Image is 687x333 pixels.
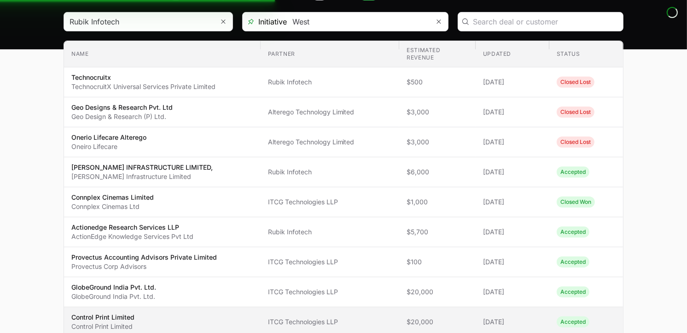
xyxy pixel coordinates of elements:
[407,137,468,147] span: $3,000
[71,232,193,241] p: ActionEdge Knowledge Services Pvt Ltd
[71,163,213,172] p: [PERSON_NAME] INFRASTRUCTURE LIMITED,
[71,292,156,301] p: GlobeGround India Pvt. Ltd.
[407,167,468,177] span: $6,000
[214,12,233,31] button: Remove
[71,112,173,121] p: Geo Design & Research (P) Ltd.
[268,107,392,117] span: Alterego Technology Limited
[430,12,448,31] button: Remove
[71,193,154,202] p: Connplex Cinemas Limited
[483,77,542,87] span: [DATE]
[483,167,542,177] span: [DATE]
[268,317,392,327] span: ITCG Technologies LLP
[243,16,287,27] span: Initiative
[268,287,392,297] span: ITCG Technologies LLP
[549,41,623,67] th: Status
[71,82,215,91] p: TechnocruitX Universal Services Private Limited
[71,172,213,181] p: [PERSON_NAME] Infrastructure Limited
[71,103,173,112] p: Geo Designs & Research Pvt. Ltd
[407,287,468,297] span: $20,000
[407,317,468,327] span: $20,000
[71,283,156,292] p: GlobeGround India Pvt. Ltd.
[71,223,193,232] p: Actionedge Research Services LLP
[268,167,392,177] span: Rubik Infotech
[407,197,468,207] span: $1,000
[399,41,476,67] th: Estimated revenue
[268,137,392,147] span: Alterego Technology Limited
[64,41,261,67] th: Name
[71,253,217,262] p: Provectus Accounting Advisors Private Limited
[287,12,430,31] input: Search initiatives
[71,202,154,211] p: Connplex Cinemas Ltd
[407,257,468,267] span: $100
[483,257,542,267] span: [DATE]
[71,322,134,331] p: Control Print Limited
[71,73,215,82] p: Technocruitx
[64,12,214,31] input: Search partner
[71,142,146,151] p: Oneiro Lifecare
[476,41,549,67] th: Updated
[407,77,468,87] span: $500
[71,313,134,322] p: Control Print Limited
[483,227,542,237] span: [DATE]
[473,16,617,27] input: Search deal or customer
[268,77,392,87] span: Rubik Infotech
[268,257,392,267] span: ITCG Technologies LLP
[71,262,217,271] p: Provectus Corp Advisors
[71,133,146,142] p: Onerio Lifecare Alterego
[407,107,468,117] span: $3,000
[483,317,542,327] span: [DATE]
[483,107,542,117] span: [DATE]
[268,227,392,237] span: Rubik Infotech
[268,197,392,207] span: ITCG Technologies LLP
[261,41,400,67] th: Partner
[483,287,542,297] span: [DATE]
[483,197,542,207] span: [DATE]
[483,137,542,147] span: [DATE]
[407,227,468,237] span: $5,700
